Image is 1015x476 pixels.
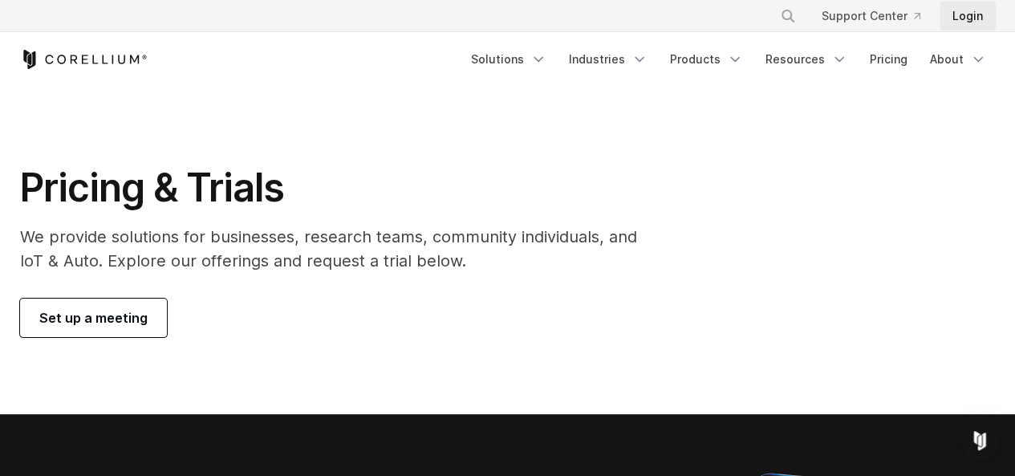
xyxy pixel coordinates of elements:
[461,45,996,74] div: Navigation Menu
[20,50,148,69] a: Corellium Home
[461,45,556,74] a: Solutions
[20,299,167,337] a: Set up a meeting
[809,2,933,31] a: Support Center
[39,308,148,328] span: Set up a meeting
[860,45,917,74] a: Pricing
[20,164,660,212] h1: Pricing & Trials
[920,45,996,74] a: About
[559,45,657,74] a: Industries
[773,2,802,31] button: Search
[20,225,660,273] p: We provide solutions for businesses, research teams, community individuals, and IoT & Auto. Explo...
[940,2,996,31] a: Login
[761,2,996,31] div: Navigation Menu
[960,421,999,460] div: Open Intercom Messenger
[660,45,753,74] a: Products
[756,45,857,74] a: Resources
